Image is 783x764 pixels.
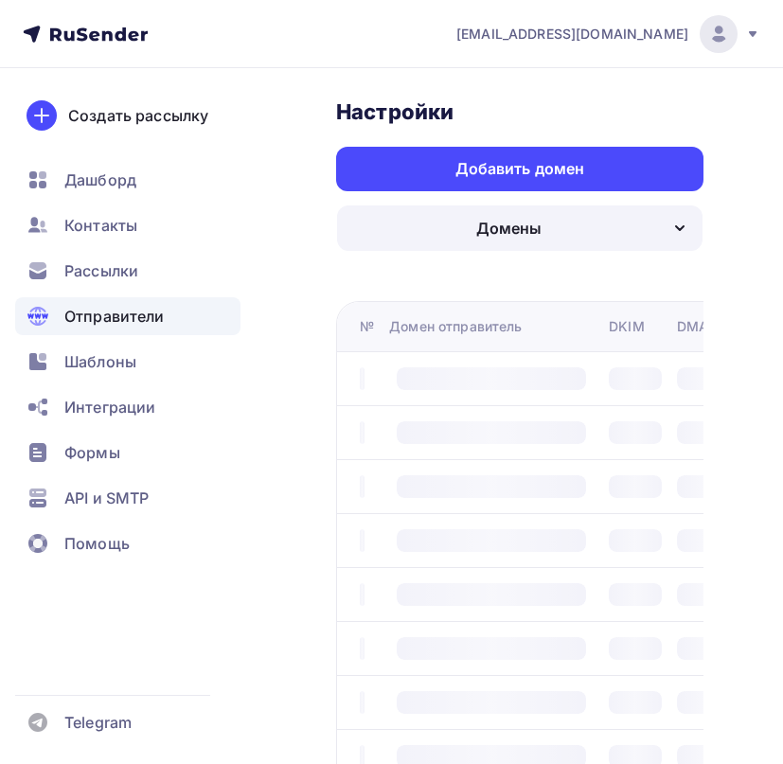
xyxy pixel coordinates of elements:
[64,487,149,509] span: API и SMTP
[609,317,645,336] div: DKIM
[677,317,727,336] div: DMARC
[64,305,165,328] span: Отправители
[456,25,688,44] span: [EMAIL_ADDRESS][DOMAIN_NAME]
[68,104,208,127] div: Создать рассылку
[64,350,136,373] span: Шаблоны
[15,161,240,199] a: Дашборд
[476,217,542,240] div: Домены
[64,711,132,734] span: Telegram
[15,434,240,471] a: Формы
[64,169,136,191] span: Дашборд
[64,532,130,555] span: Помощь
[336,98,454,125] h3: Настройки
[64,214,137,237] span: Контакты
[15,252,240,290] a: Рассылки
[64,441,120,464] span: Формы
[336,204,703,252] button: Домены
[15,206,240,244] a: Контакты
[455,158,585,180] div: Добавить домен
[456,15,760,53] a: [EMAIL_ADDRESS][DOMAIN_NAME]
[64,259,138,282] span: Рассылки
[64,396,155,418] span: Интеграции
[15,343,240,381] a: Шаблоны
[389,317,522,336] div: Домен отправитель
[360,317,374,336] div: №
[336,147,703,191] a: Добавить домен
[15,297,240,335] a: Отправители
